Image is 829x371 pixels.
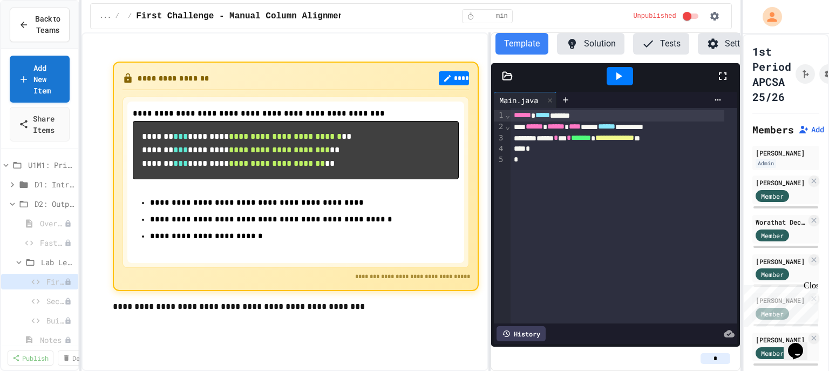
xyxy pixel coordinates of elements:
button: Click to see fork details [796,64,815,84]
span: / [128,12,132,21]
div: Unpublished [64,317,72,325]
span: D2: Output and Compiling Code [35,198,74,210]
span: D1: Intro to APCSA [35,179,74,190]
a: Publish [8,350,53,366]
div: Chat with us now!Close [4,4,74,69]
div: [PERSON_NAME] [756,257,806,266]
span: First Challenge - Manual Column Alignment [136,10,349,23]
div: My Account [751,4,785,29]
div: [PERSON_NAME] [756,335,806,345]
div: Unpublished [64,220,72,227]
span: First Challenge - Manual Column Alignment [46,276,64,287]
span: Member [761,231,784,240]
a: Add New Item [10,56,70,103]
span: Member [761,348,784,358]
a: Share Items [10,107,70,141]
span: U1M1: Primitives, Variables, Basic I/O [28,159,74,171]
span: Second Challenge - Special Characters [46,295,64,307]
span: Fast Start [40,237,64,248]
div: Admin [756,159,776,168]
span: Notes [40,334,64,346]
span: / [115,12,119,21]
span: Lab Lecture (20 mins) [41,257,74,268]
div: [PERSON_NAME] [756,178,806,187]
span: Back to Teams [35,14,60,36]
a: Delete [58,350,100,366]
span: Overview - Teacher Only [40,218,64,229]
span: ... [99,12,111,21]
span: Unpublished [633,12,676,21]
iframe: chat widget [784,328,818,360]
span: Building a Rocket (ASCII Art) [46,315,64,326]
div: Unpublished [64,298,72,305]
span: Member [761,269,784,279]
h1: 1st Period APCSA 25/26 [752,44,791,104]
div: Unpublished [64,278,72,286]
div: Unpublished [64,336,72,344]
div: Worathat Dechanuwong [756,217,806,227]
h2: Members [752,122,794,137]
iframe: chat widget [739,281,818,327]
div: [PERSON_NAME] [756,148,816,158]
button: Add [798,124,824,135]
span: min [496,12,508,21]
button: Back to Teams [10,8,70,42]
div: Unpublished [64,239,72,247]
span: Member [761,191,784,201]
